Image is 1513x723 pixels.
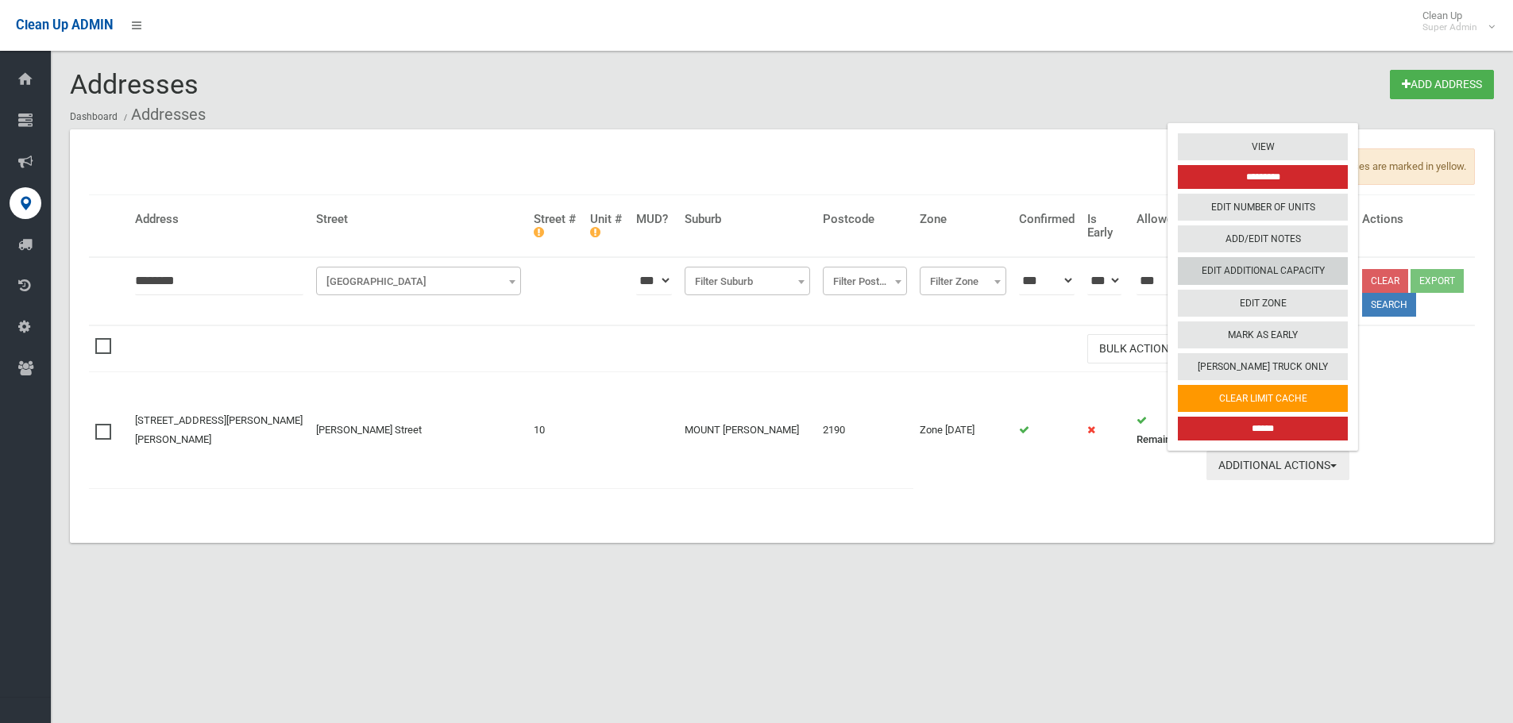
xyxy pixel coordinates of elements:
[1178,321,1348,348] a: Mark As Early
[689,271,806,293] span: Filter Suburb
[1415,10,1493,33] span: Clean Up
[827,271,903,293] span: Filter Postcode
[816,372,913,488] td: 2190
[1206,451,1349,480] button: Additional Actions
[1178,258,1348,285] a: Edit Additional Capacity
[70,111,118,122] a: Dashboard
[1130,372,1200,488] td: 2
[534,213,577,239] h4: Street #
[1178,133,1348,160] a: View
[685,267,810,295] span: Filter Suburb
[16,17,113,33] span: Clean Up ADMIN
[1087,334,1194,363] button: Bulk Actions
[823,213,907,226] h4: Postcode
[920,213,1006,226] h4: Zone
[1245,148,1475,185] span: Unconfirmed addresses are marked in yellow.
[1178,353,1348,380] a: [PERSON_NAME] Truck Only
[1178,225,1348,252] a: Add/Edit Notes
[924,271,1002,293] span: Filter Zone
[590,213,623,239] h4: Unit #
[1137,433,1187,445] strong: Remaining:
[316,267,520,295] span: Filter Street
[1178,385,1348,412] a: Clear Limit Cache
[1137,213,1194,226] h4: Allowed
[1422,21,1477,33] small: Super Admin
[1390,70,1494,99] a: Add Address
[120,100,206,129] li: Addresses
[1362,269,1408,293] a: Clear
[316,213,520,226] h4: Street
[70,68,199,100] span: Addresses
[1411,269,1464,293] button: Export
[1019,213,1075,226] h4: Confirmed
[320,271,516,293] span: Filter Street
[636,213,672,226] h4: MUD?
[1087,213,1124,239] h4: Is Early
[310,372,527,488] td: [PERSON_NAME] Street
[135,213,303,226] h4: Address
[1178,194,1348,221] a: Edit Number of Units
[1178,290,1348,317] a: Edit Zone
[685,213,810,226] h4: Suburb
[1362,213,1469,226] h4: Actions
[527,372,584,488] td: 10
[823,267,907,295] span: Filter Postcode
[135,414,303,445] a: [STREET_ADDRESS][PERSON_NAME][PERSON_NAME]
[1362,293,1416,317] button: Search
[913,372,1013,488] td: Zone [DATE]
[920,267,1006,295] span: Filter Zone
[678,372,816,488] td: MOUNT [PERSON_NAME]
